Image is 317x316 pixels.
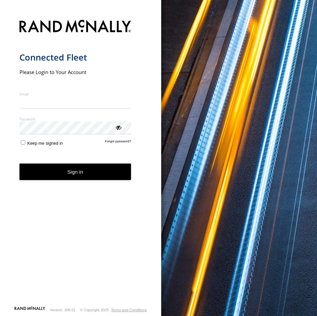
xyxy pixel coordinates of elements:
[19,92,131,97] label: Email
[19,52,131,63] h1: Connected Fleet
[27,141,63,146] span: Keep me signed in
[80,308,147,312] div: © Copyright 2025 -
[21,140,25,145] input: Keep me signed in
[19,164,131,180] button: Sign in
[50,308,76,312] div: Version: 308.01
[19,16,142,306] form: main
[111,308,147,312] a: Terms and Conditions
[19,116,131,121] label: Password
[115,124,122,131] div: ViewPassword
[14,307,45,313] a: Visit our Website
[19,19,131,36] img: Rand McNally
[105,139,131,146] a: Forgot password?
[19,69,131,75] h2: Please Login to Your Account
